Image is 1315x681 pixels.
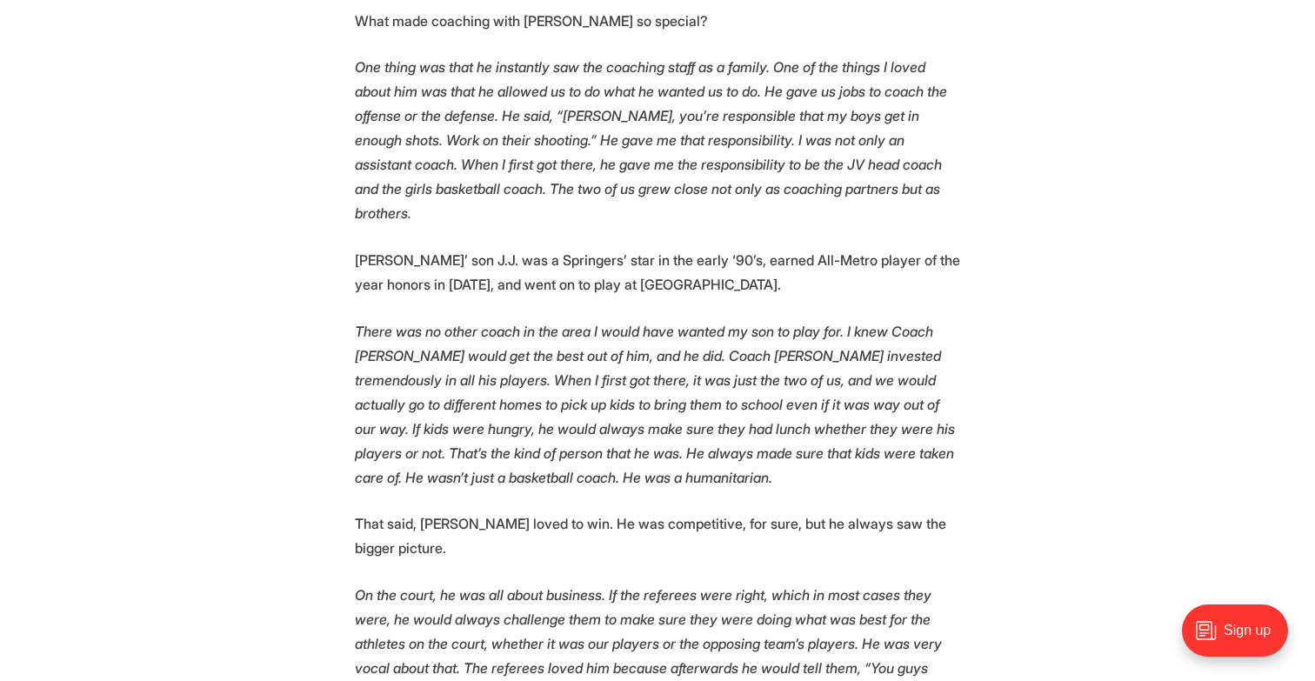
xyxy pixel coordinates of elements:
[355,323,955,486] em: There was no other coach in the area I would have wanted my son to play for. I knew Coach [PERSON...
[1167,596,1315,681] iframe: portal-trigger
[355,9,960,33] p: What made coaching with [PERSON_NAME] so special?
[355,511,960,560] p: That said, [PERSON_NAME] loved to win. He was competitive, for sure, but he always saw the bigger...
[355,58,947,222] em: One thing was that he instantly saw the coaching staff as a family. One of the things I loved abo...
[355,248,960,297] p: [PERSON_NAME]’ son J.J. was a Springers’ star in the early ‘90’s, earned All-Metro player of the ...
